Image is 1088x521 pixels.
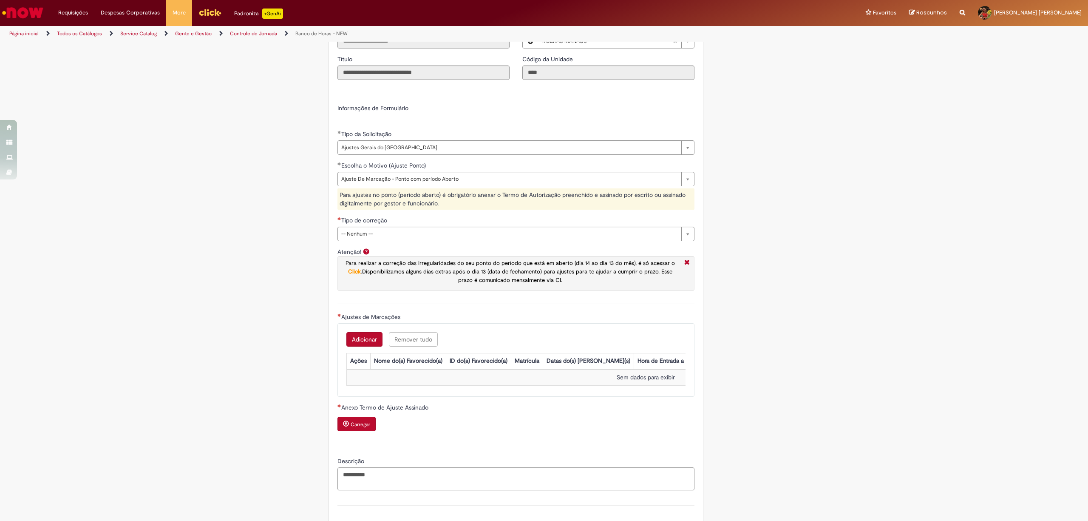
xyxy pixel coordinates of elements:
[346,370,945,386] td: Sem dados para exibir
[523,34,538,48] button: Local, Visualizar este registro ROLHAS MANAUS
[909,9,947,17] a: Rascunhos
[337,34,510,48] input: Email
[669,34,681,48] abbr: Limpar campo Local
[337,248,361,256] label: Atenção!
[337,404,341,407] span: Necessários
[6,26,719,42] ul: Trilhas de página
[361,248,371,255] span: Ajuda para Atenção!
[1,4,45,21] img: ServiceNow
[337,457,366,465] span: Descrição
[337,417,376,431] button: Carregar anexo de Anexo Termo de Ajuste Assinado Required
[341,404,430,411] span: Anexo Termo de Ajuste Assinado
[337,162,341,165] span: Obrigatório Preenchido
[346,259,675,267] span: Para realizar a correção das irregularidades do seu ponto do período que está em aberto (dia 14 a...
[351,421,370,428] small: Carregar
[101,9,160,17] span: Despesas Corporativas
[370,353,446,369] th: Nome do(a) Favorecido(a)
[58,9,88,17] span: Requisições
[337,55,354,63] label: Somente leitura - Título
[341,141,677,154] span: Ajustes Gerais do [GEOGRAPHIC_DATA]
[341,162,428,169] span: Escolha o Motivo (Ajuste Ponto)
[634,353,746,369] th: Hora de Entrada a ser ajustada no ponto
[295,30,348,37] a: Banco de Horas - NEW
[341,216,389,224] span: Tipo de correção
[362,268,672,284] span: Disponibilizamos alguns dias extras após o dia 13 (data de fechamento) para ajustes para te ajuda...
[120,30,157,37] a: Service Catalog
[538,34,694,48] a: ROLHAS MANAUSLimpar campo Local
[337,104,408,112] label: Informações de Formulário
[337,467,694,491] textarea: Descrição
[348,268,361,275] a: Click
[341,172,677,186] span: Ajuste De Marcação - Ponto com período Aberto
[543,353,634,369] th: Datas do(s) [PERSON_NAME](s)
[337,65,510,80] input: Título
[337,217,341,220] span: Necessários
[234,9,283,19] div: Padroniza
[337,313,341,317] span: Necessários
[346,353,370,369] th: Ações
[873,9,896,17] span: Favoritos
[173,9,186,17] span: More
[9,30,39,37] a: Página inicial
[916,9,947,17] span: Rascunhos
[337,131,341,134] span: Obrigatório Preenchido
[446,353,511,369] th: ID do(a) Favorecido(a)
[341,227,677,241] span: -- Nenhum --
[175,30,212,37] a: Gente e Gestão
[346,332,382,347] button: Add a row for Ajustes de Marcações
[522,55,575,63] label: Somente leitura - Código da Unidade
[511,353,543,369] th: Matrícula
[994,9,1082,16] span: [PERSON_NAME] [PERSON_NAME]
[341,313,402,321] span: Ajustes de Marcações
[346,259,675,284] span: .
[341,130,393,138] span: Tipo da Solicitação
[682,259,692,268] i: Fechar More information Por question_atencao_ajuste_ponto_aberto
[198,6,221,19] img: click_logo_yellow_360x200.png
[337,188,694,210] div: Para ajustes no ponto (período aberto) é obrigatório anexar o Termo de Autorização preenchido e a...
[262,9,283,19] p: +GenAi
[542,34,673,48] span: ROLHAS MANAUS
[230,30,277,37] a: Controle de Jornada
[522,65,694,80] input: Código da Unidade
[57,30,102,37] a: Todos os Catálogos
